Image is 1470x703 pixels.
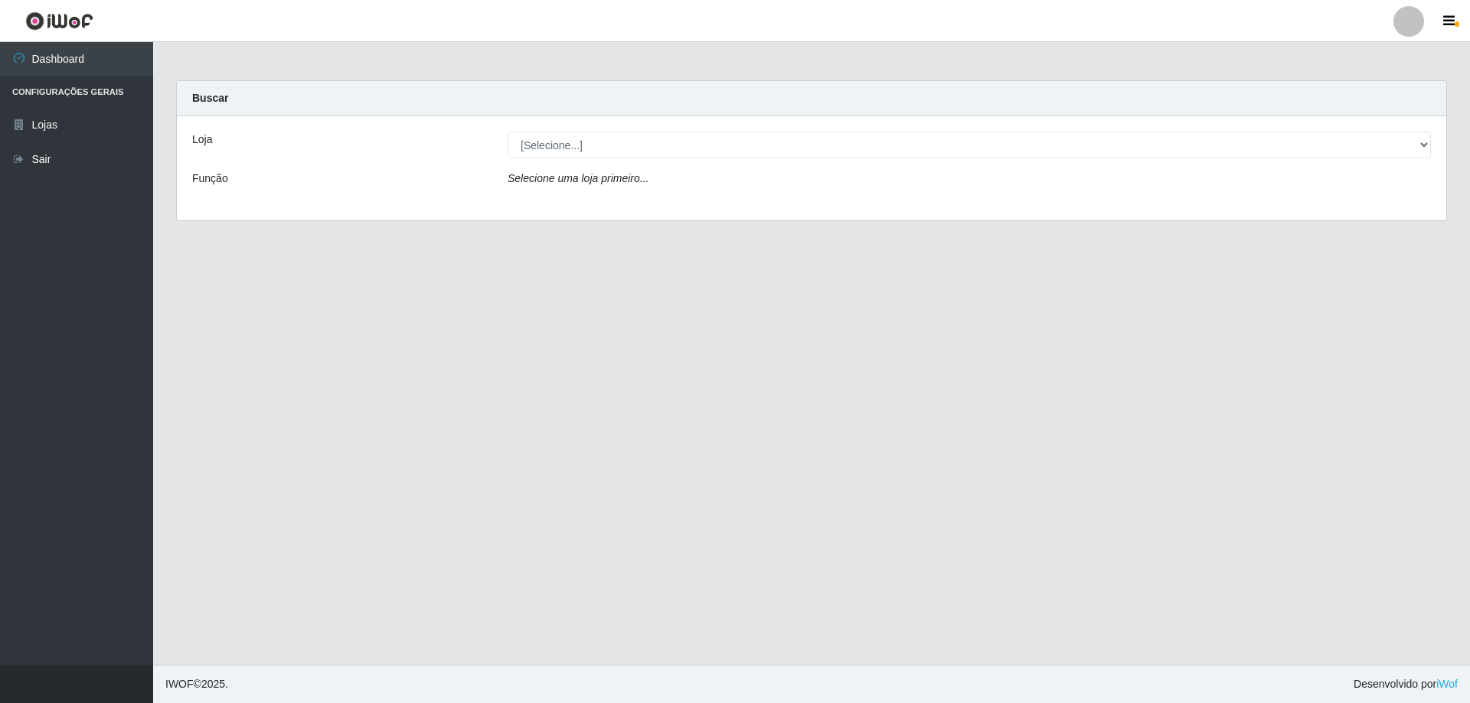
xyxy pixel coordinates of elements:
span: Desenvolvido por [1354,676,1458,692]
i: Selecione uma loja primeiro... [508,172,648,184]
a: iWof [1436,678,1458,690]
label: Função [192,171,228,187]
span: IWOF [165,678,194,690]
strong: Buscar [192,92,228,104]
span: © 2025 . [165,676,228,692]
img: CoreUI Logo [25,11,93,31]
label: Loja [192,132,212,148]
